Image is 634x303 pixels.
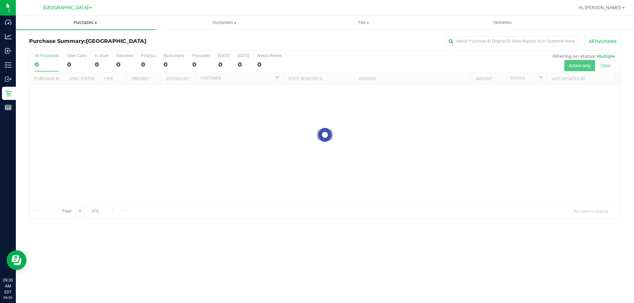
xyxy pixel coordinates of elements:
p: 08/20 [3,295,13,300]
inline-svg: Retail [5,90,12,97]
iframe: Resource center [7,250,26,270]
span: [GEOGRAPHIC_DATA] [86,38,146,44]
inline-svg: Outbound [5,76,12,82]
a: Deliveries [433,16,572,30]
span: Purchases [16,20,155,26]
a: Purchases [16,16,155,30]
inline-svg: Dashboard [5,19,12,26]
inline-svg: Inventory [5,62,12,68]
a: Customers [155,16,294,30]
h3: Purchase Summary: [29,38,226,44]
inline-svg: Reports [5,104,12,111]
span: Deliveries [485,20,521,26]
a: Tills [294,16,433,30]
input: Search Purchase ID, Original ID, State Registry ID or Customer Name... [446,36,578,46]
span: Customers [155,20,294,26]
span: Hi, [PERSON_NAME]! [579,5,621,10]
inline-svg: Analytics [5,33,12,40]
span: [GEOGRAPHIC_DATA] [43,5,88,11]
inline-svg: Inbound [5,47,12,54]
button: All Purchases [584,36,621,47]
p: 09:30 AM EDT [3,277,13,295]
span: Tills [294,20,433,26]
